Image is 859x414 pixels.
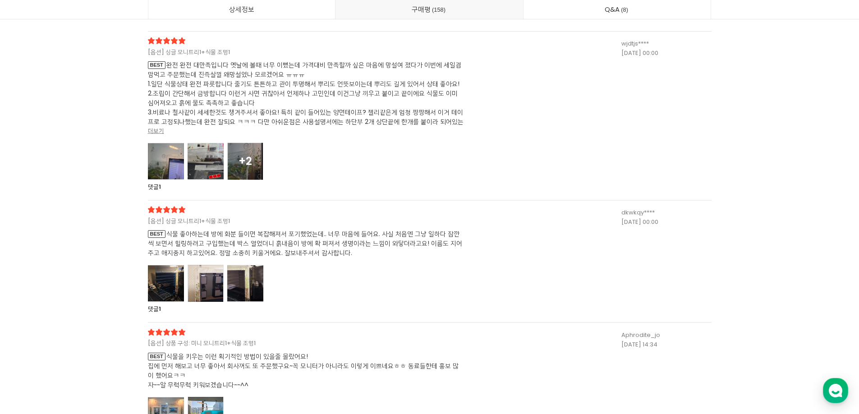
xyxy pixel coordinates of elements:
a: 대화 [60,286,116,308]
span: 완전 완전 대만족입니다 옛날에 볼때 너무 이뻤는데 가격대비 만족할까 싶은 마음에 망설여 졌다가 이번에 세일겸 맘먹고 주문했는데 진즉살껄 왜망설였나 모르겠어요 ㅠㅠㅠ 1.일단 ... [148,60,464,127]
span: 대화 [83,300,93,307]
span: [옵션] 싱글 모니트리1+식물 조명1 [148,48,441,57]
div: [DATE] 00:00 [621,218,712,227]
a: 홈 [3,286,60,308]
span: 식물을 키우는 이런 획기적인 방법이 있을줄 몰랐어요! 집에 먼저 해보고 너무 좋아서 회사꺼도 또 주문했구요~꼭 모니터가 아니라도 이렇게 이쁘네요ㅎㅎ 동료들한테 홍보 많이 했어... [148,352,464,390]
span: [옵션] 상품 구성: 미니 모니트리1+식물 조명1 [148,339,441,348]
a: 설정 [116,286,173,308]
div: Aphrodite_jo [621,331,712,340]
span: 홈 [28,299,34,306]
span: [옵션] 싱글 모니트리1+식물 조명1 [148,217,441,226]
span: 설정 [139,299,150,306]
div: [DATE] 14:34 [621,340,712,350]
span: 1 [159,305,161,313]
strong: 댓글 [148,305,159,313]
span: BEST [148,230,165,238]
strong: 더보기 [148,127,164,135]
span: BEST [148,353,165,360]
span: 8 [620,5,629,14]
div: [DATE] 00:00 [621,49,712,58]
span: 158 [431,5,447,14]
strong: +2 [239,154,252,168]
span: 1 [159,182,161,191]
span: 식물 좋아하는데 방에 화분 들이면 복잡해져서 포기했었는데.. 너무 마음에 들어요. 사실 처음엔 그냥 일하다 잠깐씩 보면서 힐링하려고 구입했는데 박스 열었더니 흙내음이 방에 확... [148,229,464,258]
span: BEST [148,61,165,69]
strong: 댓글 [148,182,159,191]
